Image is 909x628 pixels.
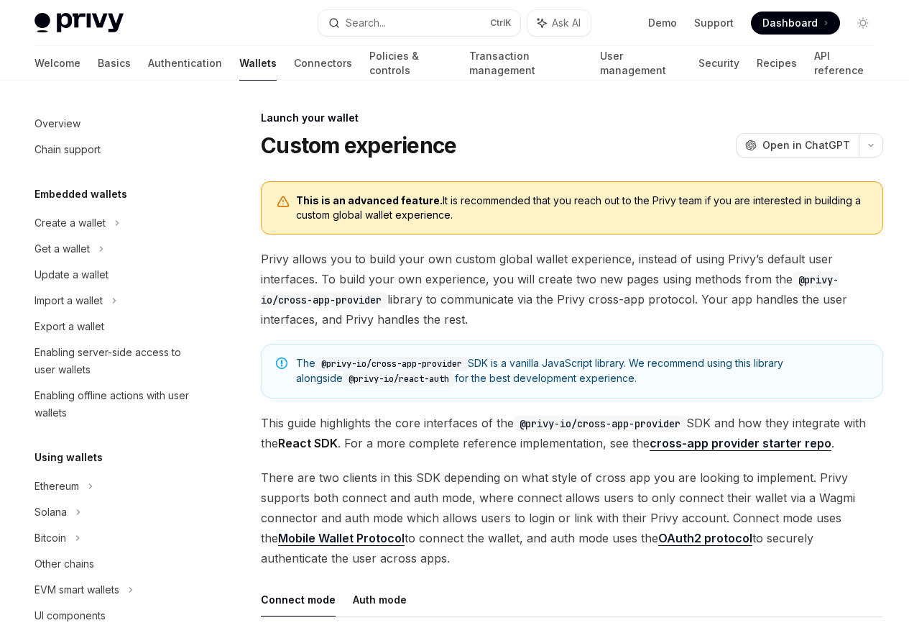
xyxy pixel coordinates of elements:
[34,504,67,521] div: Solana
[23,111,207,137] a: Overview
[23,137,207,163] a: Chain support
[852,12,875,35] button: Toggle dark mode
[762,16,818,30] span: Dashboard
[34,13,124,33] img: light logo
[278,531,405,546] a: Mobile Wallet Protocol
[34,344,198,378] div: Enabling server-side access to user wallets
[276,195,290,209] svg: Warning
[98,46,131,81] a: Basics
[527,10,591,36] button: Ask AI
[261,111,883,125] div: Launch your wallet
[762,138,850,153] span: Open in ChatGPT
[34,115,80,132] div: Overview
[694,16,734,30] a: Support
[34,478,79,495] div: Ethereum
[34,555,94,573] div: Other chains
[490,17,512,29] span: Ctrl K
[294,46,352,81] a: Connectors
[23,314,207,340] a: Export a wallet
[261,583,336,616] button: Connect mode
[34,581,119,599] div: EVM smart wallets
[261,413,883,453] span: This guide highlights the core interfaces of the SDK and how they integrate with the . For a more...
[34,266,109,283] div: Update a wallet
[34,318,104,335] div: Export a wallet
[261,468,883,568] span: There are two clients in this SDK depending on what style of cross app you are looking to impleme...
[296,356,868,386] span: The SDK is a vanilla JavaScript library. We recommend using this library alongside for the best d...
[34,387,198,422] div: Enabling offline actions with user wallets
[34,529,66,547] div: Bitcoin
[34,240,90,258] div: Get a wallet
[34,292,103,309] div: Import a wallet
[261,249,883,329] span: Privy allows you to build your own custom global wallet experience, instead of using Privy’s defa...
[757,46,797,81] a: Recipes
[23,383,207,426] a: Enabling offline actions with user wallets
[23,551,207,577] a: Other chains
[148,46,222,81] a: Authentication
[814,46,875,81] a: API reference
[34,607,106,624] div: UI components
[278,436,338,450] strong: React SDK
[239,46,277,81] a: Wallets
[34,141,101,158] div: Chain support
[23,262,207,288] a: Update a wallet
[648,16,677,30] a: Demo
[698,46,739,81] a: Security
[343,372,455,386] code: @privy-io/react-auth
[751,12,840,35] a: Dashboard
[650,436,831,451] a: cross-app provider starter repo
[600,46,681,81] a: User management
[296,194,868,222] span: It is recommended that you reach out to the Privy team if you are interested in building a custom...
[736,133,859,158] button: Open in ChatGPT
[34,186,127,203] h5: Embedded wallets
[353,583,407,616] button: Auth mode
[34,214,106,232] div: Create a wallet
[34,46,80,81] a: Welcome
[23,340,207,383] a: Enabling server-side access to user wallets
[318,10,520,36] button: Search...CtrlK
[296,194,443,206] b: This is an advanced feature.
[261,132,456,158] h1: Custom experience
[469,46,583,81] a: Transaction management
[369,46,452,81] a: Policies & controls
[34,449,103,466] h5: Using wallets
[315,357,468,371] code: @privy-io/cross-app-provider
[658,531,752,546] a: OAuth2 protocol
[552,16,581,30] span: Ask AI
[346,14,386,32] div: Search...
[650,436,831,450] strong: cross-app provider starter repo
[276,358,287,369] svg: Note
[514,416,686,432] code: @privy-io/cross-app-provider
